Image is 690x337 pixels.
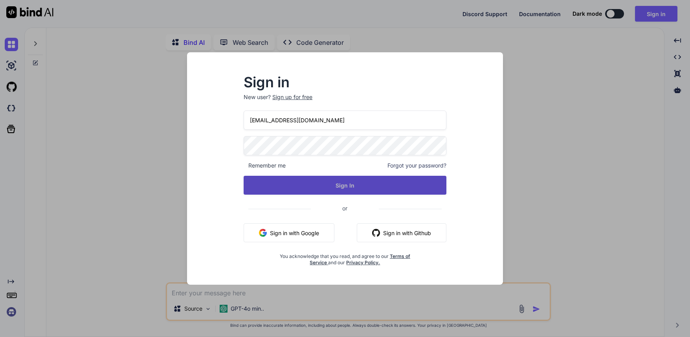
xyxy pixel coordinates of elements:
a: Terms of Service [310,253,410,265]
span: Forgot your password? [387,162,446,169]
span: or [311,199,379,218]
input: Login or Email [244,110,446,130]
div: Sign up for free [272,93,312,101]
button: Sign in with Google [244,223,334,242]
img: github [372,229,380,237]
a: Privacy Policy. [346,260,380,265]
span: Remember me [244,162,286,169]
button: Sign In [244,176,446,195]
button: Sign in with Github [357,223,446,242]
p: New user? [244,93,446,110]
h2: Sign in [244,76,446,88]
img: google [259,229,267,237]
div: You acknowledge that you read, and agree to our and our [277,249,413,266]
